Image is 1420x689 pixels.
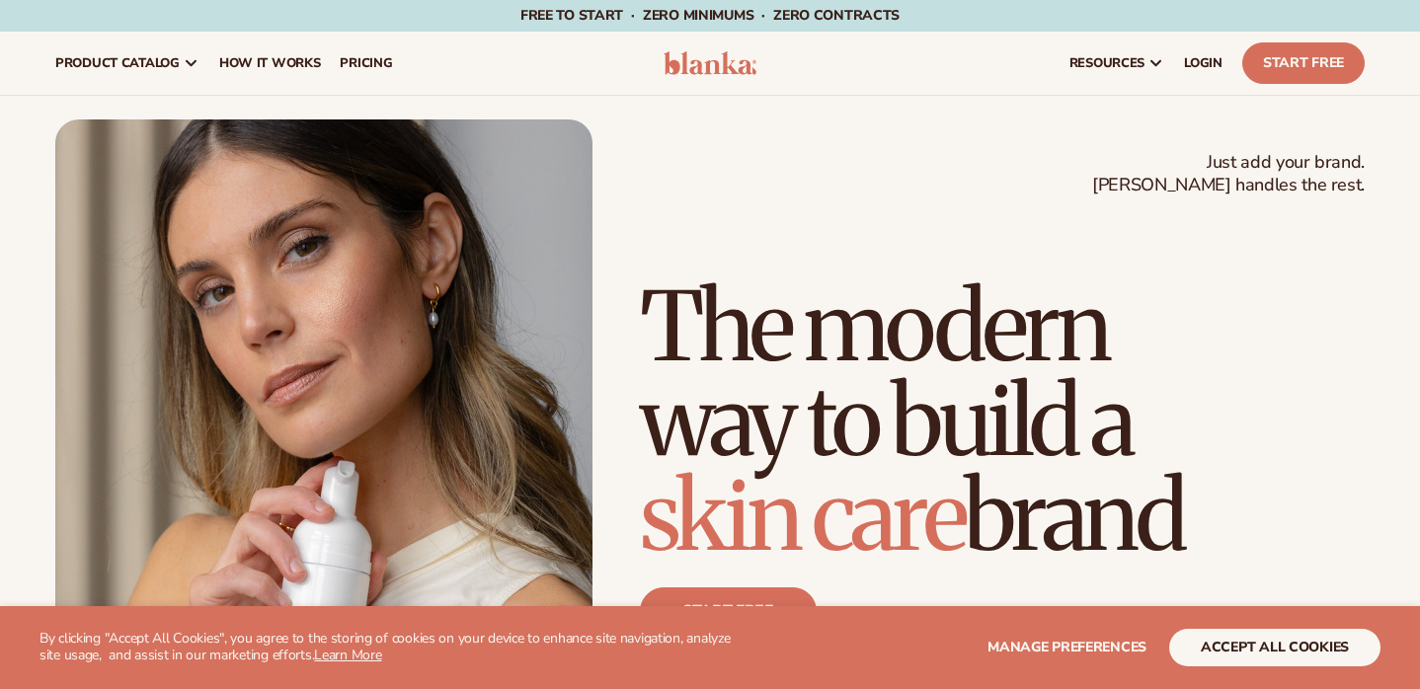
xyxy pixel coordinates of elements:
[640,587,817,635] a: Start free
[1174,32,1232,95] a: LOGIN
[640,457,964,575] span: skin care
[1060,32,1174,95] a: resources
[987,629,1146,666] button: Manage preferences
[55,55,180,71] span: product catalog
[314,646,381,664] a: Learn More
[1069,55,1144,71] span: resources
[1092,151,1365,197] span: Just add your brand. [PERSON_NAME] handles the rest.
[340,55,392,71] span: pricing
[520,6,900,25] span: Free to start · ZERO minimums · ZERO contracts
[1169,629,1381,666] button: accept all cookies
[664,51,756,75] img: logo
[1184,55,1223,71] span: LOGIN
[330,32,402,95] a: pricing
[39,631,741,664] p: By clicking "Accept All Cookies", you agree to the storing of cookies on your device to enhance s...
[209,32,331,95] a: How It Works
[219,55,321,71] span: How It Works
[45,32,209,95] a: product catalog
[987,638,1146,656] span: Manage preferences
[640,279,1365,564] h1: The modern way to build a brand
[1242,42,1365,84] a: Start Free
